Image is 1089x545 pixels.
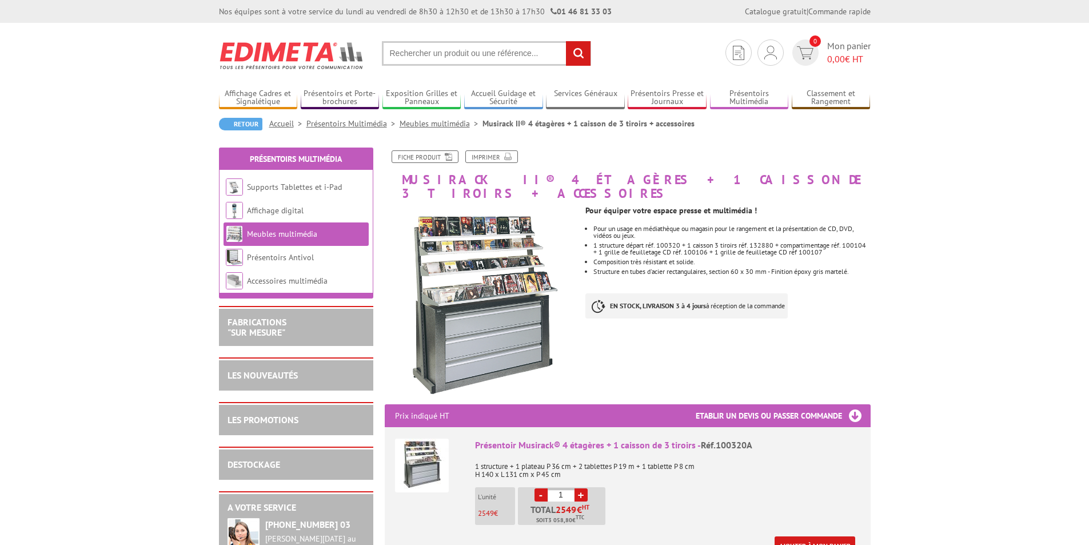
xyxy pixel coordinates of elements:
h2: A votre service [228,503,365,513]
a: LES PROMOTIONS [228,414,298,425]
a: Services Généraux [546,89,625,108]
img: Supports Tablettes et i-Pad [226,178,243,196]
a: DESTOCKAGE [228,459,280,470]
li: Composition très résistant et solide. [593,258,870,265]
li: 1 structure départ réf. 100320 + 1 caisson 3 tiroirs réf. 132880 + compartimentage réf. 100104 + ... [593,242,870,256]
a: devis rapide 0 Mon panier 0,00€ HT [789,39,871,66]
strong: Pour équiper votre espace presse et multimédia ! [585,205,757,216]
p: 1 structure + 1 plateau P 36 cm + 2 tablettes P 19 m + 1 tablette P 8 cm H 140 x L 131 cm x P 45 cm [475,455,860,479]
p: à réception de la commande [585,293,788,319]
a: Fiche produit [392,150,458,163]
img: meubles_multimedia_100320a.jpg [385,206,577,399]
a: Imprimer [465,150,518,163]
strong: 01 46 81 33 03 [551,6,612,17]
img: Edimeta [219,34,365,77]
sup: TTC [576,514,584,520]
a: Classement et Rangement [792,89,871,108]
span: Soit € [536,516,584,525]
div: Nos équipes sont à votre service du lundi au vendredi de 8h30 à 12h30 et de 13h30 à 17h30 [219,6,612,17]
span: 2549 [478,508,494,518]
div: | [745,6,871,17]
a: Meubles multimédia [247,229,317,239]
div: Structure en tubes d'acier rectangulaires, section 60 x 30 mm - Finition époxy gris martelé. [593,268,870,275]
p: Prix indiqué HT [395,404,449,427]
p: Total [521,505,605,525]
a: Présentoirs Multimédia [250,154,342,164]
a: LES NOUVEAUTÉS [228,369,298,381]
span: 3 058,80 [548,516,572,525]
a: Accueil [269,118,306,129]
span: 0,00 [827,53,845,65]
img: Meubles multimédia [226,225,243,242]
a: Présentoirs Antivol [247,252,314,262]
a: Catalogue gratuit [745,6,807,17]
h3: Etablir un devis ou passer commande [696,404,871,427]
strong: EN STOCK, LIVRAISON 3 à 4 jours [610,301,706,310]
a: Meubles multimédia [400,118,482,129]
li: Musirack II® 4 étagères + 1 caisson de 3 tiroirs + accessoires [482,118,695,129]
a: Accueil Guidage et Sécurité [464,89,543,108]
a: + [575,488,588,502]
input: rechercher [566,41,591,66]
a: Affichage digital [247,205,304,216]
img: devis rapide [797,46,813,59]
span: Mon panier [827,39,871,66]
a: - [534,488,548,502]
img: Présentoir Musirack® 4 étagères + 1 caisson de 3 tiroirs [395,439,449,492]
p: L'unité [478,493,515,501]
a: Supports Tablettes et i-Pad [247,182,342,192]
a: Accessoires multimédia [247,276,328,286]
a: Affichage Cadres et Signalétique [219,89,298,108]
input: Rechercher un produit ou une référence... [382,41,591,66]
span: Réf.100320A [701,439,752,451]
span: 0 [809,35,821,47]
img: Affichage digital [226,202,243,219]
img: devis rapide [764,46,777,59]
p: € [478,510,515,518]
a: Présentoirs Multimédia [710,89,789,108]
li: Pour un usage en médiathèque ou magasin pour le rangement et la présentation de CD, DVD, vidéos o... [593,225,870,239]
strong: [PHONE_NUMBER] 03 [265,519,350,530]
h1: Musirack II® 4 étagères + 1 caisson de 3 tiroirs + accessoires [376,150,879,200]
span: € HT [827,53,871,66]
img: devis rapide [733,46,744,60]
a: Exposition Grilles et Panneaux [382,89,461,108]
a: Présentoirs Multimédia [306,118,400,129]
img: Présentoirs Antivol [226,249,243,266]
span: 2549 [556,505,577,514]
a: Présentoirs et Porte-brochures [301,89,380,108]
a: FABRICATIONS"Sur Mesure" [228,316,286,338]
a: Présentoirs Presse et Journaux [628,89,707,108]
div: Présentoir Musirack® 4 étagères + 1 caisson de 3 tiroirs - [475,439,860,452]
img: Accessoires multimédia [226,272,243,289]
a: Commande rapide [808,6,871,17]
a: Retour [219,118,262,130]
span: € [577,505,582,514]
sup: HT [582,503,589,511]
